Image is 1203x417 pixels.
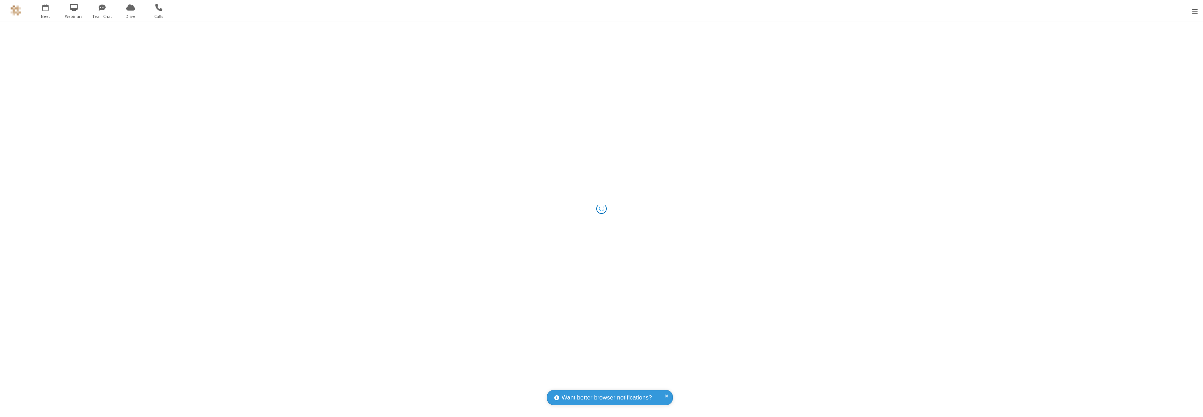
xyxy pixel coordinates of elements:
[89,13,115,20] span: Team Chat
[118,13,144,20] span: Drive
[10,5,21,16] img: QA Selenium DO NOT DELETE OR CHANGE
[562,393,652,402] span: Want better browser notifications?
[33,13,59,20] span: Meet
[1186,399,1198,412] iframe: Chat
[61,13,87,20] span: Webinars
[146,13,172,20] span: Calls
